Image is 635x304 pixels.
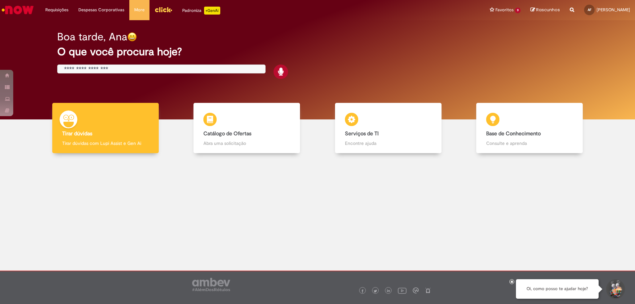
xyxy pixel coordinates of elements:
b: Tirar dúvidas [62,130,92,137]
span: AF [588,8,591,12]
div: Padroniza [182,7,220,15]
span: Favoritos [495,7,514,13]
img: logo_footer_workplace.png [413,287,419,293]
img: happy-face.png [127,32,137,42]
span: Rascunhos [536,7,560,13]
div: Oi, como posso te ajudar hoje? [516,279,599,299]
img: ServiceNow [1,3,35,17]
span: [PERSON_NAME] [597,7,630,13]
p: Consulte e aprenda [486,140,573,147]
img: logo_footer_naosei.png [425,287,431,293]
h2: O que você procura hoje? [57,46,578,58]
img: click_logo_yellow_360x200.png [154,5,172,15]
a: Catálogo de Ofertas Abra uma solicitação [176,103,318,153]
p: Abra uma solicitação [203,140,290,147]
b: Serviços de TI [345,130,379,137]
b: Catálogo de Ofertas [203,130,251,137]
p: +GenAi [204,7,220,15]
img: logo_footer_twitter.png [374,289,377,293]
a: Rascunhos [530,7,560,13]
img: logo_footer_facebook.png [361,289,364,293]
a: Tirar dúvidas Tirar dúvidas com Lupi Assist e Gen Ai [35,103,176,153]
a: Serviços de TI Encontre ajuda [317,103,459,153]
span: Requisições [45,7,68,13]
a: Base de Conhecimento Consulte e aprenda [459,103,601,153]
h2: Boa tarde, Ana [57,31,127,43]
p: Tirar dúvidas com Lupi Assist e Gen Ai [62,140,149,147]
img: logo_footer_ambev_rotulo_gray.png [192,278,230,291]
span: 9 [515,8,521,13]
img: logo_footer_linkedin.png [387,289,390,293]
b: Base de Conhecimento [486,130,541,137]
span: More [134,7,145,13]
p: Encontre ajuda [345,140,432,147]
span: Despesas Corporativas [78,7,124,13]
img: logo_footer_youtube.png [398,286,406,295]
button: Iniciar Conversa de Suporte [605,279,625,299]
